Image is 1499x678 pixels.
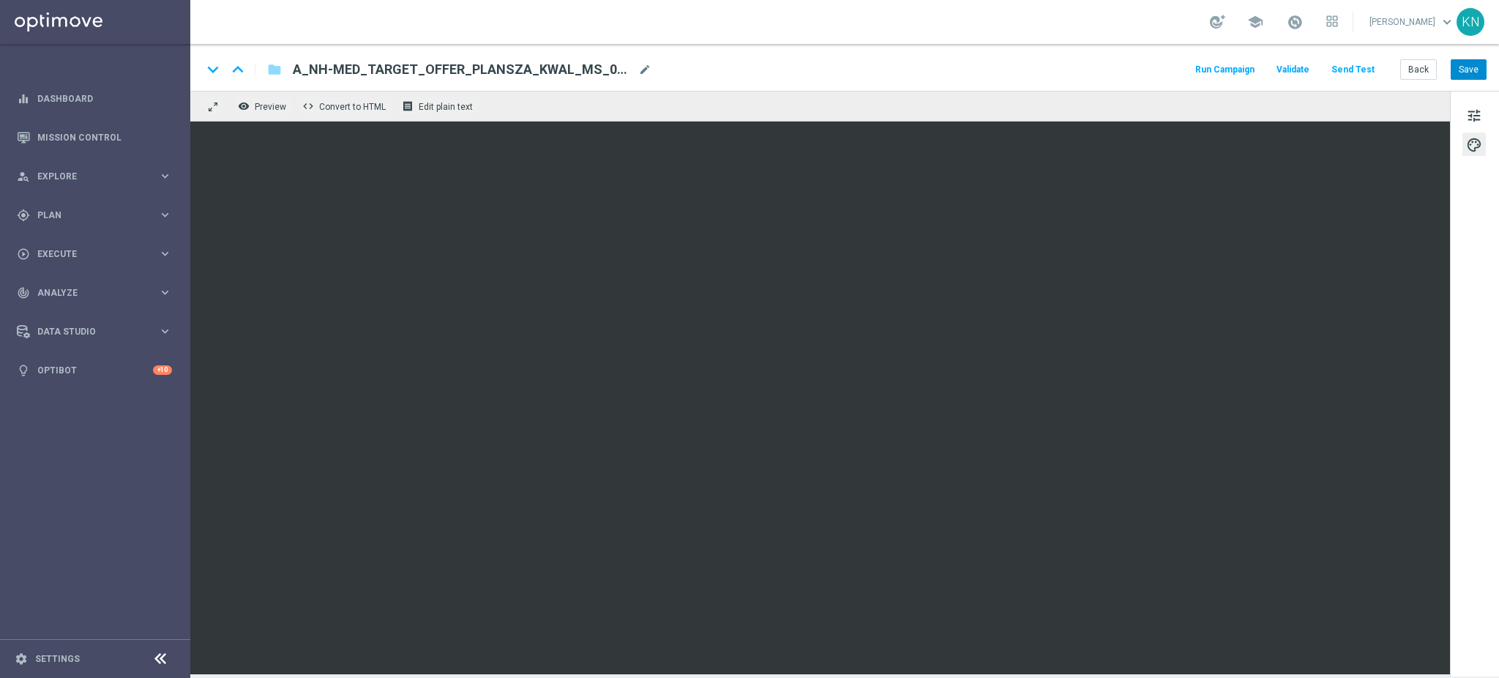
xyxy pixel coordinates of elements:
div: Execute [17,247,158,261]
i: track_changes [17,286,30,299]
a: Dashboard [37,79,172,118]
span: Data Studio [37,327,158,336]
i: keyboard_arrow_right [158,169,172,183]
div: KN [1457,8,1484,36]
button: Run Campaign [1193,60,1257,80]
i: equalizer [17,92,30,105]
div: Optibot [17,351,172,390]
button: lightbulb Optibot +10 [16,365,173,376]
span: Explore [37,172,158,181]
i: folder [267,61,282,78]
button: remove_red_eye Preview [234,97,293,116]
span: Convert to HTML [319,102,386,112]
span: Plan [37,211,158,220]
div: Data Studio [17,325,158,338]
span: Validate [1276,64,1309,75]
button: gps_fixed Plan keyboard_arrow_right [16,209,173,221]
span: school [1247,14,1263,30]
span: code [302,100,314,112]
span: A_NH-MED_TARGET_OFFER_PLANSZA_KWAL_MS_050925 [293,61,632,78]
button: person_search Explore keyboard_arrow_right [16,171,173,182]
a: Settings [35,655,80,663]
i: keyboard_arrow_right [158,286,172,299]
button: Back [1400,59,1437,80]
button: Send Test [1329,60,1377,80]
div: Analyze [17,286,158,299]
button: Data Studio keyboard_arrow_right [16,326,173,338]
button: palette [1462,133,1486,156]
i: play_circle_outline [17,247,30,261]
a: [PERSON_NAME]keyboard_arrow_down [1368,11,1457,33]
span: mode_edit [638,63,651,76]
button: play_circle_outline Execute keyboard_arrow_right [16,248,173,260]
button: code Convert to HTML [299,97,392,116]
span: Preview [255,102,286,112]
i: person_search [17,170,30,183]
button: Validate [1274,60,1312,80]
span: keyboard_arrow_down [1439,14,1455,30]
div: Explore [17,170,158,183]
a: Optibot [37,351,153,390]
button: receipt Edit plain text [398,97,479,116]
i: settings [15,652,28,666]
a: Mission Control [37,118,172,157]
i: keyboard_arrow_down [202,59,224,81]
i: keyboard_arrow_right [158,208,172,222]
button: Save [1451,59,1487,80]
button: equalizer Dashboard [16,93,173,105]
button: tune [1462,103,1486,127]
span: tune [1466,106,1482,125]
div: Dashboard [17,79,172,118]
button: track_changes Analyze keyboard_arrow_right [16,287,173,299]
span: Execute [37,250,158,258]
span: Analyze [37,288,158,297]
i: gps_fixed [17,209,30,222]
i: remove_red_eye [238,100,250,112]
div: +10 [153,365,172,375]
i: receipt [402,100,414,112]
i: keyboard_arrow_up [227,59,249,81]
div: Mission Control [17,118,172,157]
i: lightbulb [17,364,30,377]
i: keyboard_arrow_right [158,247,172,261]
span: Edit plain text [419,102,473,112]
button: Mission Control [16,132,173,144]
span: palette [1466,135,1482,154]
i: keyboard_arrow_right [158,324,172,338]
div: Plan [17,209,158,222]
button: folder [266,58,283,81]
